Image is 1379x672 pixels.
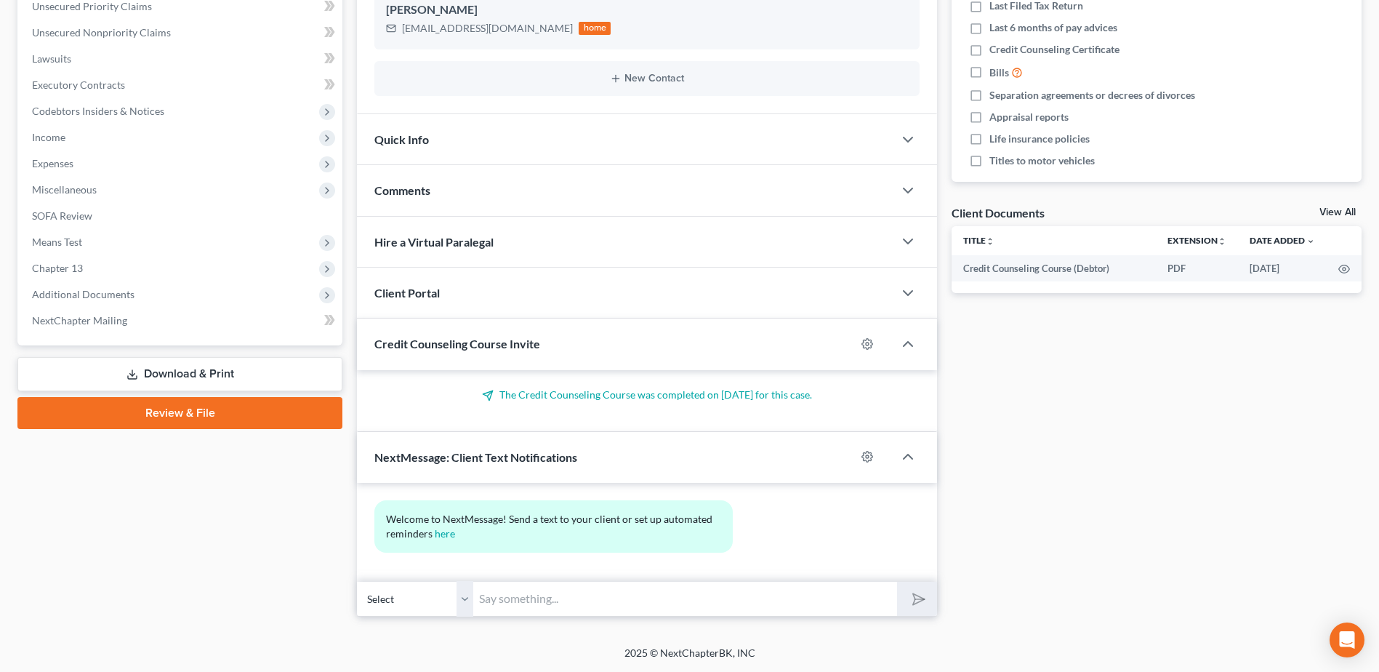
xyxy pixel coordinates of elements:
[435,527,455,540] a: here
[386,73,908,84] button: New Contact
[986,237,994,246] i: unfold_more
[952,205,1045,220] div: Client Documents
[989,65,1009,80] span: Bills
[32,157,73,169] span: Expenses
[32,105,164,117] span: Codebtors Insiders & Notices
[374,388,920,402] p: The Credit Counseling Course was completed on [DATE] for this case.
[1319,207,1356,217] a: View All
[989,153,1095,168] span: Titles to motor vehicles
[374,286,440,300] span: Client Portal
[1218,237,1226,246] i: unfold_more
[1306,237,1315,246] i: expand_more
[1238,255,1327,281] td: [DATE]
[374,450,577,464] span: NextMessage: Client Text Notifications
[32,262,83,274] span: Chapter 13
[1330,623,1364,657] div: Open Intercom Messenger
[989,132,1090,146] span: Life insurance policies
[374,132,429,146] span: Quick Info
[32,183,97,196] span: Miscellaneous
[1250,235,1315,246] a: Date Added expand_more
[374,337,540,351] span: Credit Counseling Course Invite
[20,203,342,229] a: SOFA Review
[473,581,897,617] input: Say something...
[374,183,430,197] span: Comments
[989,20,1117,35] span: Last 6 months of pay advices
[32,209,92,222] span: SOFA Review
[952,255,1156,281] td: Credit Counseling Course (Debtor)
[989,42,1119,57] span: Credit Counseling Certificate
[1156,255,1238,281] td: PDF
[20,72,342,98] a: Executory Contracts
[386,513,715,540] span: Welcome to NextMessage! Send a text to your client or set up automated reminders
[989,110,1069,124] span: Appraisal reports
[989,88,1195,103] span: Separation agreements or decrees of divorces
[963,235,994,246] a: Titleunfold_more
[374,235,494,249] span: Hire a Virtual Paralegal
[20,308,342,334] a: NextChapter Mailing
[402,21,573,36] div: [EMAIL_ADDRESS][DOMAIN_NAME]
[32,52,71,65] span: Lawsuits
[32,79,125,91] span: Executory Contracts
[32,314,127,327] span: NextChapter Mailing
[17,397,342,429] a: Review & File
[20,20,342,46] a: Unsecured Nonpriority Claims
[17,357,342,391] a: Download & Print
[1167,235,1226,246] a: Extensionunfold_more
[32,131,65,143] span: Income
[32,236,82,248] span: Means Test
[32,26,171,39] span: Unsecured Nonpriority Claims
[20,46,342,72] a: Lawsuits
[386,1,908,19] div: [PERSON_NAME]
[276,646,1104,672] div: 2025 © NextChapterBK, INC
[579,22,611,35] div: home
[32,288,134,300] span: Additional Documents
